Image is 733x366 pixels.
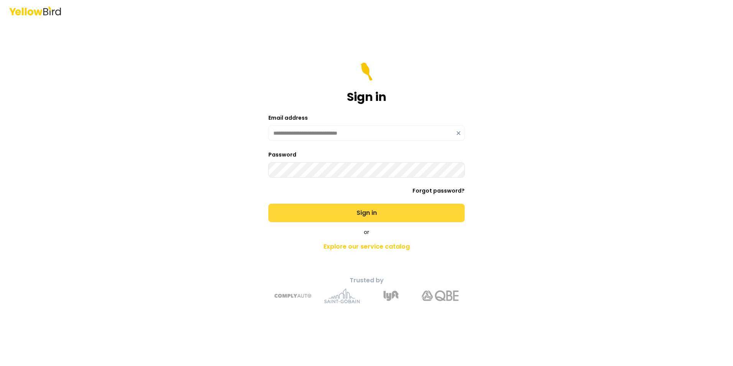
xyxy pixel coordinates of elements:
a: Forgot password? [413,187,465,195]
p: Trusted by [232,276,501,285]
span: or [364,228,369,236]
label: Email address [268,114,308,122]
label: Password [268,151,296,158]
a: Explore our service catalog [232,239,501,254]
button: Sign in [268,204,465,222]
h1: Sign in [347,90,386,104]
